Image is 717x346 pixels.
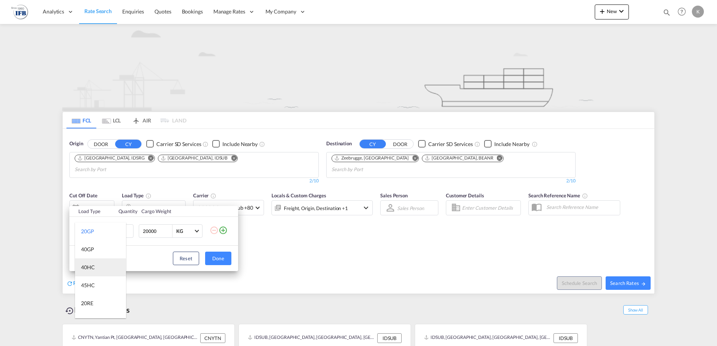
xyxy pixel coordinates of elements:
div: 40RE [81,318,93,325]
div: 40HC [81,264,95,271]
div: 20RE [81,300,93,307]
div: 20GP [81,228,94,235]
div: 45HC [81,282,95,289]
div: 40GP [81,246,94,253]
